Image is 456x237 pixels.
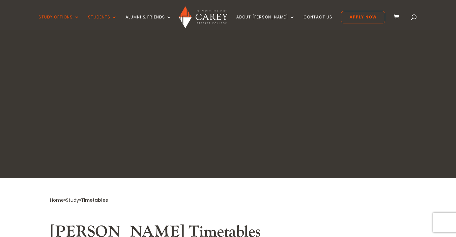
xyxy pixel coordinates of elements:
[341,11,385,23] a: Apply Now
[66,197,79,203] a: Study
[88,15,117,30] a: Students
[50,197,64,203] a: Home
[303,15,332,30] a: Contact Us
[81,197,108,203] span: Timetables
[50,197,108,203] span: » »
[126,15,172,30] a: Alumni & Friends
[236,15,295,30] a: About [PERSON_NAME]
[39,15,79,30] a: Study Options
[179,6,227,28] img: Carey Baptist College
